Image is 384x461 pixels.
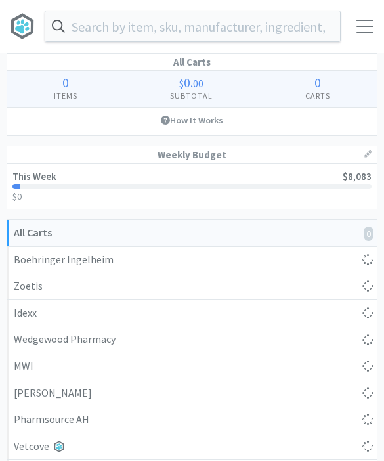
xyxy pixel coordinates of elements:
[14,252,370,269] div: Boehringer Ingelheim
[14,358,370,375] div: MWI
[314,74,321,91] span: 0
[14,438,370,455] div: Vetcove
[7,146,377,164] h1: Weekly Budget
[14,411,370,428] div: Pharmsource AH
[123,76,259,89] div: .
[7,108,377,133] a: How It Works
[193,77,203,90] span: 00
[45,11,340,41] input: Search by item, sku, manufacturer, ingredient, size...
[123,89,259,102] h4: Subtotal
[14,278,370,295] div: Zoetis
[7,164,377,209] a: This Week$8,083$0
[184,74,190,91] span: 0
[7,406,377,433] a: Pharmsource AH
[12,171,56,181] h2: This Week
[364,227,373,241] i: 0
[7,300,377,327] a: Idexx
[259,89,377,102] h4: Carts
[7,247,377,274] a: Boehringer Ingelheim
[7,89,123,102] h4: Items
[7,380,377,407] a: [PERSON_NAME]
[7,54,377,71] h1: All Carts
[7,353,377,380] a: MWI
[62,74,69,91] span: 0
[179,77,184,90] span: $
[7,433,377,460] a: Vetcove
[7,273,377,300] a: Zoetis
[12,190,22,202] span: $0
[14,305,370,322] div: Idexx
[7,326,377,353] a: Wedgewood Pharmacy
[343,170,372,183] span: $8,083
[14,385,370,402] div: [PERSON_NAME]
[14,226,52,239] strong: All Carts
[14,331,370,348] div: Wedgewood Pharmacy
[7,220,377,247] a: All Carts0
